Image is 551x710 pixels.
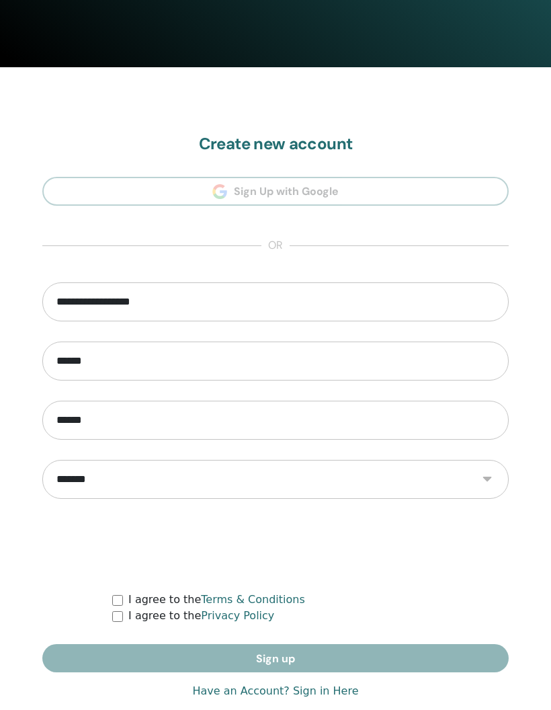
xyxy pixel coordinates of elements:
[201,593,304,606] a: Terms & Conditions
[192,683,358,699] a: Have an Account? Sign in Here
[42,134,509,154] h2: Create new account
[128,608,274,624] label: I agree to the
[201,609,274,622] a: Privacy Policy
[261,238,290,254] span: or
[173,519,378,571] iframe: reCAPTCHA
[128,592,305,608] label: I agree to the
